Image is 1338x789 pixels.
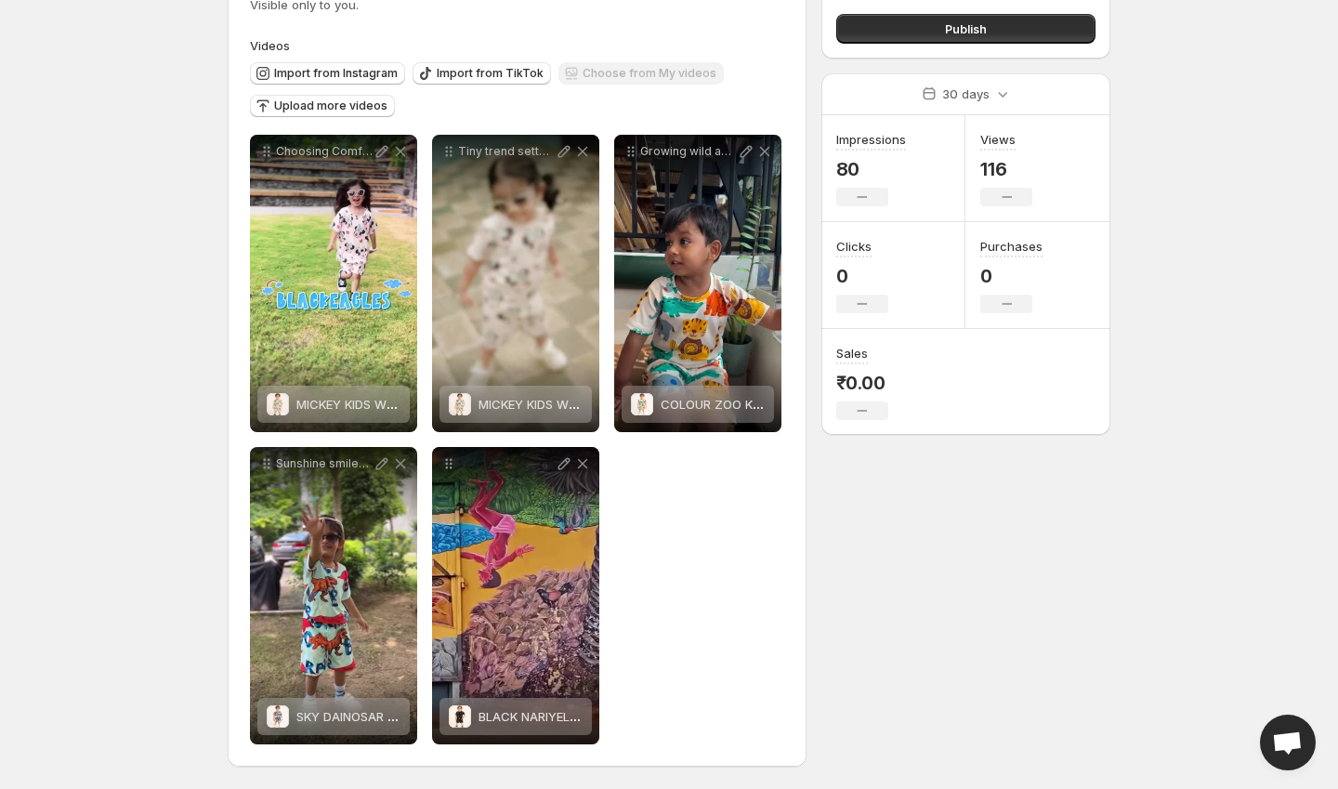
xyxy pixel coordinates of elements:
[276,456,373,471] p: Sunshine smiles style All thanks to the cutest fit from blackeaglesnow perfect for your mini suns...
[432,135,599,432] div: Tiny trend setter Check out this trendy outfits from blackeaglesMICKEY KIDS WEAR TSHIRT & SHORTS ...
[413,62,551,85] button: Import from TikTok
[458,144,555,159] p: Tiny trend setter Check out this trendy outfits from blackeagles
[274,66,398,81] span: Import from Instagram
[614,135,781,432] div: Growing wild and slaying in wild with jungle themed co ords now find your go to casual and slay e...
[980,130,1016,149] h3: Views
[836,237,872,256] h3: Clicks
[640,144,737,159] p: Growing wild and slaying in wild with jungle themed co ords now find your go to casual and slay e...
[980,158,1032,180] p: 116
[267,393,289,415] img: MICKEY KIDS WEAR TSHIRT & SHORTS SET .
[276,144,373,159] p: Choosing Comfort with Cuteness blackeagles
[661,397,952,412] span: COLOUR ZOO KIDS WEAR TSHIRT & SHORTS SET .
[267,705,289,728] img: SKY DAINOSAR KIDS WEAR TSHIRT & SHORTS SET .
[479,397,734,412] span: MICKEY KIDS WEAR TSHIRT & SHORTS SET .
[479,709,783,724] span: BLACK NARIYELI KIDS WEAR TSHIRT & SHORTS SET .
[836,372,888,394] p: ₹0.00
[945,20,987,38] span: Publish
[1260,715,1316,770] a: Open chat
[836,158,906,180] p: 80
[250,95,395,117] button: Upload more videos
[296,709,595,724] span: SKY DAINOSAR KIDS WEAR TSHIRT & SHORTS SET .
[432,447,599,744] div: BLACK NARIYELI KIDS WEAR TSHIRT & SHORTS SET .BLACK NARIYELI KIDS WEAR TSHIRT & SHORTS SET .
[274,99,387,113] span: Upload more videos
[631,393,653,415] img: COLOUR ZOO KIDS WEAR TSHIRT & SHORTS SET .
[836,344,868,362] h3: Sales
[980,237,1043,256] h3: Purchases
[836,265,888,287] p: 0
[449,393,471,415] img: MICKEY KIDS WEAR TSHIRT & SHORTS SET .
[250,447,417,744] div: Sunshine smiles style All thanks to the cutest fit from blackeaglesnow perfect for your mini suns...
[836,14,1095,44] button: Publish
[942,85,990,103] p: 30 days
[437,66,544,81] span: Import from TikTok
[449,705,471,728] img: BLACK NARIYELI KIDS WEAR TSHIRT & SHORTS SET .
[296,397,552,412] span: MICKEY KIDS WEAR TSHIRT & SHORTS SET .
[250,62,405,85] button: Import from Instagram
[836,130,906,149] h3: Impressions
[250,38,290,53] span: Videos
[250,135,417,432] div: Choosing Comfort with Cuteness blackeaglesMICKEY KIDS WEAR TSHIRT & SHORTS SET .MICKEY KIDS WEAR ...
[980,265,1043,287] p: 0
